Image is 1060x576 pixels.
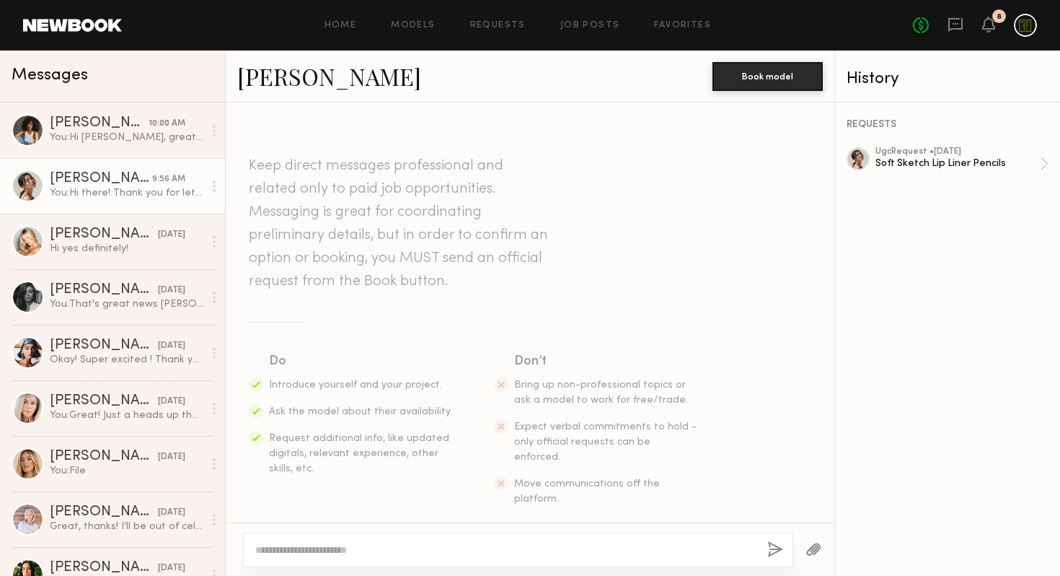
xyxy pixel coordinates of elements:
div: [PERSON_NAME] [50,227,158,242]
div: [DATE] [158,395,185,409]
div: Don’t [514,352,699,372]
span: Expect verbal commitments to hold - only official requests can be enforced. [514,422,697,462]
span: Ask the model about their availability. [269,407,452,416]
div: You: Hi there! Thank you for letting me know! Yes, we can extend your due date out to the 25th [50,186,203,200]
div: [PERSON_NAME] [50,505,158,520]
div: Soft Sketch Lip Liner Pencils [875,157,1040,170]
div: Okay! Super excited ! Thank you ! You too xx [50,353,203,367]
a: Home [324,21,357,30]
span: Introduce yourself and your project. [269,380,442,390]
div: 9:56 AM [152,173,185,186]
div: [PERSON_NAME] [50,339,158,353]
div: [DATE] [158,562,185,575]
div: ugc Request • [DATE] [875,147,1040,157]
button: Book model [712,62,823,91]
div: 8 [997,13,1002,21]
div: You: Hi [PERSON_NAME], great question! Here is what we're looking for both - (1) edited video (2)... [50,131,203,144]
a: Job Posts [560,21,620,30]
div: Do [269,352,454,372]
div: [PERSON_NAME] [50,283,158,297]
span: Move communications off the platform. [514,479,660,504]
span: Messages [12,67,88,84]
div: [PERSON_NAME] [50,450,158,464]
div: You: File [50,464,203,478]
div: Hi yes definitely! [50,242,203,256]
div: [DATE] [158,284,185,297]
a: ugcRequest •[DATE]Soft Sketch Lip Liner Pencils [875,147,1048,180]
div: 10:00 AM [149,117,185,131]
a: [PERSON_NAME] [237,61,421,92]
div: Great, thanks! I’ll be out of cell service here and there but will check messages whenever I have... [50,520,203,533]
div: [DATE] [158,228,185,242]
span: Bring up non-professional topics or ask a model to work for free/trade. [514,380,688,405]
a: Book model [712,69,823,82]
div: [DATE] [158,506,185,520]
a: Models [391,21,435,30]
div: You: Great! Just a heads up that the lip pencils will ship out early next week. I'll follow up wi... [50,409,203,422]
a: Requests [470,21,526,30]
div: You: That's great news [PERSON_NAME]! We're so excited to see your video and thank you for confir... [50,297,203,311]
div: History [847,71,1048,87]
span: Request additional info, like updated digitals, relevant experience, other skills, etc. [269,434,449,474]
div: [PERSON_NAME] [50,561,158,575]
div: [DATE] [158,450,185,464]
a: Favorites [654,21,711,30]
div: [DATE] [158,339,185,353]
div: [PERSON_NAME] [50,116,149,131]
div: [PERSON_NAME] [50,394,158,409]
div: [PERSON_NAME] [50,172,152,186]
div: REQUESTS [847,120,1048,130]
header: Keep direct messages professional and related only to paid job opportunities. Messaging is great ... [249,154,552,293]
